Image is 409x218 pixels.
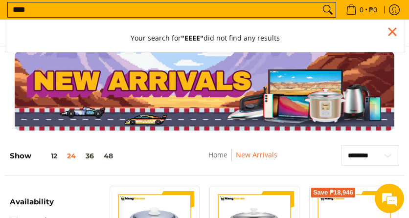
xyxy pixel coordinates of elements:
[81,152,99,160] button: 36
[31,152,62,160] button: 12
[175,149,311,171] nav: Breadcrumbs
[181,33,204,43] strong: "EEEE"
[367,6,379,13] span: ₱0
[208,150,227,159] a: Home
[385,24,400,39] div: Close pop up
[99,152,118,160] button: 48
[62,152,81,160] button: 24
[320,2,336,17] button: Search
[10,198,54,205] span: Availability
[10,152,118,161] h5: Show
[343,4,380,15] span: •
[121,24,290,52] button: Your search for"EEEE"did not find any results
[236,150,277,159] a: New Arrivals
[10,198,54,213] summary: Open
[313,190,353,196] span: Save ₱18,946
[358,6,365,13] span: 0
